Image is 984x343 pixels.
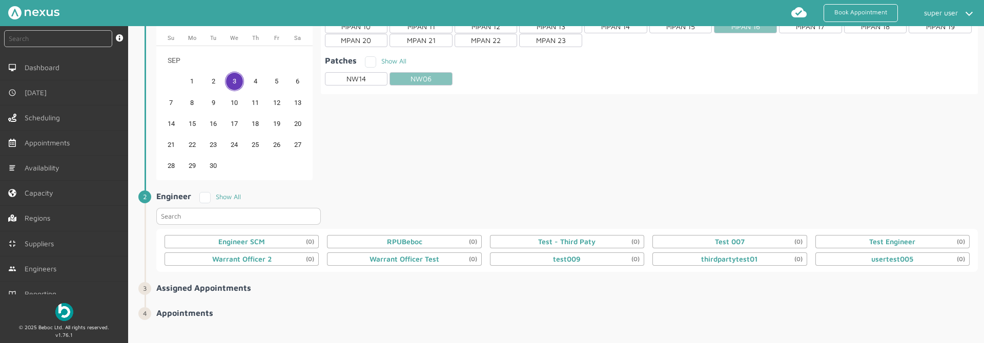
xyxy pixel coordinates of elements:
[156,208,321,225] input: Search
[794,238,807,245] small: (0)
[218,238,265,246] div: beboc.scm@gmail.com
[8,139,16,147] img: appointments-left-menu.svg
[203,156,222,175] span: 30
[519,34,582,47] div: MPAN 23
[714,20,777,33] div: MPAN 16
[8,63,16,72] img: md-desktop.svg
[584,20,647,33] div: MPAN 14
[325,34,388,47] div: MPAN 20
[182,156,201,175] span: 29
[871,255,913,263] div: usertest005@beboc.co.uk
[181,113,202,134] button: September 15, 2025
[156,191,191,201] h2: Engineer
[181,134,202,155] button: September 22, 2025
[794,255,807,263] small: (0)
[287,134,308,155] button: September 27, 2025
[8,214,16,222] img: regions.left-menu.svg
[245,113,266,134] button: September 18, 2025
[224,113,245,134] button: September 17, 2025
[288,135,307,154] span: 27
[266,113,287,134] button: September 19, 2025
[182,93,201,112] span: 8
[212,255,272,263] div: warrantofficer2@gmail.com
[701,255,758,263] div: thirdpartytest01@beboc.co.uk
[25,265,60,273] span: Engineers
[246,93,265,112] span: 11
[631,255,644,263] small: (0)
[160,92,181,113] button: September 7, 2025
[325,56,357,65] h2: Patches
[203,93,222,112] span: 9
[25,139,74,147] span: Appointments
[246,114,265,133] span: 18
[25,89,51,97] span: [DATE]
[25,240,58,248] span: Suppliers
[4,30,112,47] input: Search by: Ref, PostCode, MPAN, MPRN, Account, Customer
[168,35,174,41] span: Su
[246,72,265,91] span: 4
[389,20,453,33] div: MPAN 11
[225,93,244,112] span: 10
[188,35,196,41] span: Mo
[182,135,201,154] span: 22
[325,20,388,33] div: MPAN 10
[287,92,308,113] button: September 13, 2025
[389,72,453,85] div: NW06
[306,238,318,245] small: (0)
[288,93,307,112] span: 13
[245,71,266,92] button: September 4, 2025
[957,238,969,245] small: (0)
[266,92,287,113] button: September 12, 2025
[909,20,972,33] div: MPAN 19
[202,113,223,134] button: September 16, 2025
[224,92,245,113] button: September 10, 2025
[225,114,244,133] span: 17
[869,238,915,246] div: Paul.Rutter@test.com
[455,34,518,47] div: MPAN 22
[245,92,266,113] button: September 11, 2025
[199,192,241,201] label: Show All
[779,20,842,33] div: MPAN 17
[266,134,287,155] button: September 26, 2025
[225,72,244,91] span: 3
[267,114,286,133] span: 19
[306,255,318,263] small: (0)
[957,255,969,263] small: (0)
[246,135,265,154] span: 25
[288,114,307,133] span: 20
[387,238,422,246] div: scmwarehouse52@gmail.com
[8,89,16,97] img: md-time.svg
[287,71,308,92] button: September 6, 2025
[631,238,644,245] small: (0)
[8,6,59,19] img: Nexus
[844,20,907,33] div: MPAN 18
[202,92,223,113] button: September 9, 2025
[160,113,181,134] button: September 14, 2025
[519,20,582,33] div: MPAN 13
[224,134,245,155] button: September 24, 2025
[791,4,807,20] img: md-cloud-done.svg
[230,35,238,41] span: We
[267,135,286,154] span: 26
[203,135,222,154] span: 23
[25,214,54,222] span: Regions
[325,72,388,85] div: NW14
[288,72,307,91] span: 6
[715,238,745,246] div: test007@beboc.co.uk
[469,255,481,263] small: (0)
[160,155,181,176] button: September 28, 2025
[55,303,73,321] img: Beboc Logo
[225,135,244,154] span: 24
[8,114,16,122] img: scheduling-left-menu.svg
[203,114,222,133] span: 16
[160,50,309,71] td: SEP
[245,134,266,155] button: September 25, 2025
[274,35,279,41] span: Fr
[224,71,245,92] button: September 3, 2025
[25,114,64,122] span: Scheduling
[161,114,180,133] span: 14
[202,71,223,92] button: September 2, 2025
[25,164,64,172] span: Availability
[25,189,57,197] span: Capacity
[161,93,180,112] span: 7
